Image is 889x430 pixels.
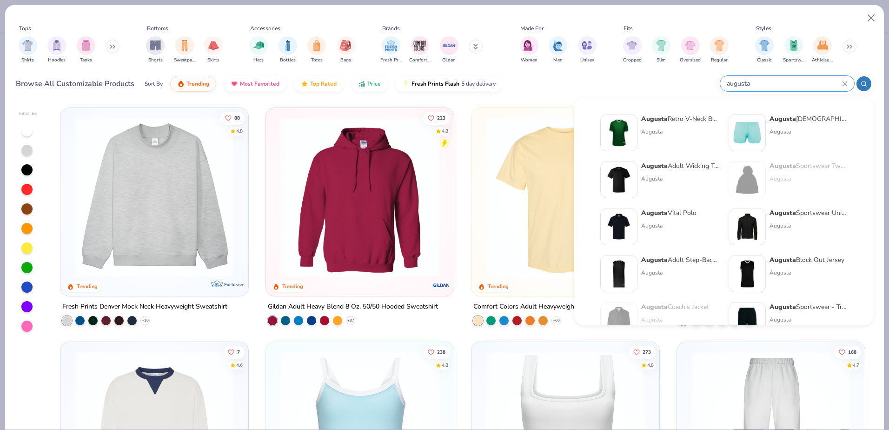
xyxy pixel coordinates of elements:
button: filter button [520,36,538,64]
img: 8e230ac9-ab0a-4869-9fb4-406c032185d7 [604,259,633,288]
button: filter button [279,36,297,64]
img: Bottles Image [283,40,293,51]
button: filter button [307,36,326,64]
img: Shirts Image [22,40,33,51]
div: Adult Wicking T-Shirt [641,161,719,171]
div: Vital Polo [641,208,697,218]
span: Men [553,57,563,64]
img: Slim Image [656,40,666,51]
div: Augusta [641,316,709,324]
div: Augusta [770,269,844,277]
span: Sweatpants [174,57,195,64]
button: filter button [380,36,402,64]
img: a164e800-7022-4571-a324-30c76f641635 [444,117,614,277]
div: Augusta [770,316,848,324]
span: Regular [711,57,728,64]
span: Exclusive [224,282,244,288]
div: filter for Cropped [623,36,642,64]
span: 7 [238,349,240,354]
div: filter for Comfort Colors [409,36,431,64]
span: 238 [437,349,445,354]
strong: Augusta [641,161,668,170]
span: Shorts [148,57,163,64]
button: Like [834,345,861,358]
button: filter button [440,36,458,64]
div: filter for Gildan [440,36,458,64]
img: f5d85501-0dbb-4ee4-b115-c08fa3845d83 [70,117,239,277]
img: 029b8af0-80e6-406f-9fdc-fdf898547912 [481,117,650,277]
button: Top Rated [294,76,344,92]
div: filter for Sportswear [783,36,804,64]
button: Like [423,111,450,124]
span: 273 [643,349,651,354]
img: e86c928a-dc4f-4a50-b882-2b3473525440 [733,259,762,288]
span: Skirts [207,57,219,64]
div: Augusta [641,175,719,183]
button: Like [221,111,245,124]
strong: Augusta [770,255,796,264]
div: filter for Athleisure [812,36,833,64]
img: Classic Image [759,40,770,51]
div: [DEMOGRAPHIC_DATA]' Wayfarer Shorts [770,114,848,124]
div: filter for Slim [652,36,670,64]
img: Tanks Image [81,40,91,51]
div: filter for Tanks [77,36,95,64]
button: Most Favorited [224,76,286,92]
div: 4.6 [237,362,243,369]
span: Classic [757,57,772,64]
div: filter for Oversized [680,36,701,64]
button: filter button [337,36,355,64]
div: Brands [382,24,400,33]
div: filter for Fresh Prints [380,36,402,64]
button: filter button [174,36,195,64]
img: Hats Image [253,40,264,51]
img: Athleisure Image [817,40,828,51]
span: Price [367,80,381,87]
img: trending.gif [177,80,185,87]
div: Tops [19,24,31,33]
span: 223 [437,115,445,120]
div: Retro V-Neck Baseball Jersey [641,114,719,124]
img: Oversized Image [685,40,696,51]
span: Gildan [442,57,456,64]
button: filter button [578,36,597,64]
div: Accessories [250,24,280,33]
img: Totes Image [312,40,322,51]
div: Sportswear Two Layer Acrylic Knit Pom Beanie [770,161,848,171]
div: Fresh Prints Denver Mock Neck Heavyweight Sweatshirt [62,301,227,313]
strong: Augusta [770,208,796,217]
button: filter button [409,36,431,64]
img: b51160c7-92b3-4d2c-99e7-2a59376ff94c [733,306,762,335]
button: Price [351,76,388,92]
div: filter for Totes [307,36,326,64]
button: filter button [652,36,670,64]
div: Adult Step-Back Basketball [GEOGRAPHIC_DATA] [641,255,719,265]
div: 4.8 [442,362,448,369]
button: Trending [170,76,216,92]
span: 88 [235,115,240,120]
div: Bottoms [147,24,168,33]
span: + 37 [347,318,354,323]
span: Women [521,57,537,64]
span: Fresh Prints Flash [411,80,459,87]
button: filter button [812,36,833,64]
div: Augusta [641,222,697,230]
button: Close [862,9,880,27]
img: most_fav.gif [231,80,238,87]
img: 01756b78-01f6-4cc6-8d8a-3c30c1a0c8ac [275,117,444,277]
div: Sort By [145,80,163,88]
div: filter for Unisex [578,36,597,64]
img: 42b9b6cd-9891-4f69-8af7-b38f9c65824f [604,165,633,194]
button: filter button [204,36,223,64]
div: Sportswear Unisex 2.0 Medalist Jacket [770,208,848,218]
div: Fits [624,24,633,33]
img: Unisex Image [582,40,592,51]
div: Gildan Adult Heavy Blend 8 Oz. 50/50 Hooded Sweatshirt [268,301,438,313]
button: filter button [146,36,165,64]
button: Fresh Prints Flash5 day delivery [395,76,503,92]
button: filter button [710,36,729,64]
span: Bottles [280,57,296,64]
button: Like [224,345,245,358]
img: Sweatpants Image [179,40,190,51]
div: Block Out Jersey [770,255,844,265]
